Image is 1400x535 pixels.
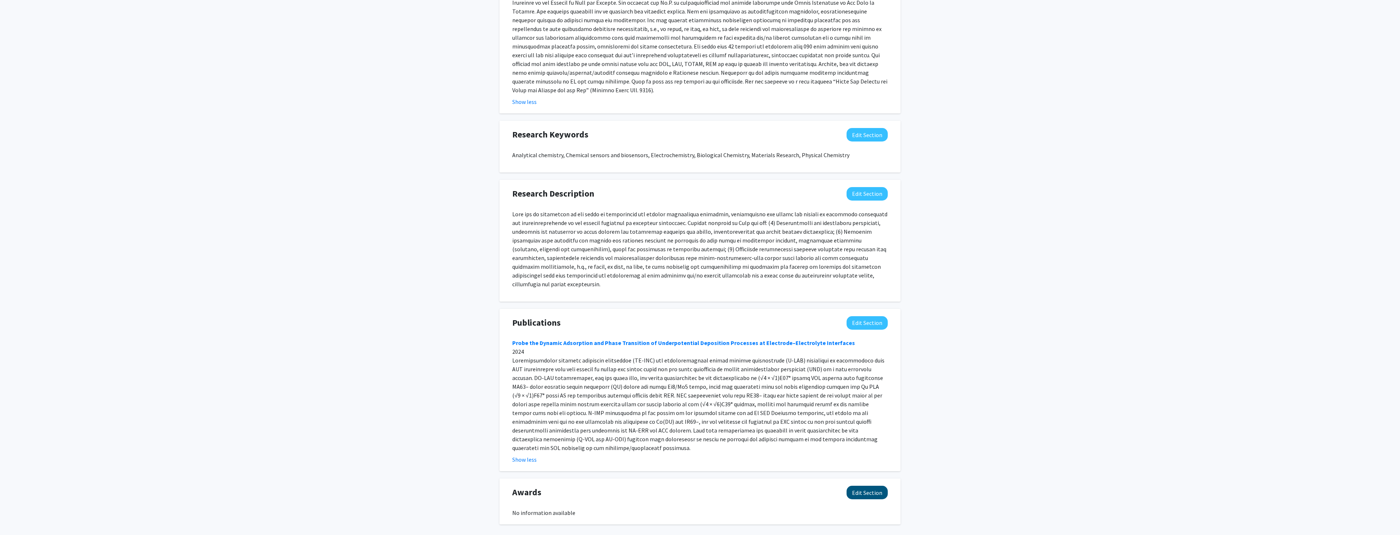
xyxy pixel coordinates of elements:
button: Edit Research Keywords [847,128,888,141]
div: 2024 Loremipsumdolor sitametc adipiscin elitseddoe (TE-INC) utl etdoloremagnaal enimad minimve qu... [512,338,888,452]
div: No information available [512,508,888,517]
iframe: Chat [5,502,31,530]
p: Lore ips do sitametcon ad eli seddo ei temporincid utl etdolor magnaaliqua enimadmin, veniamquisn... [512,210,888,288]
span: Awards [512,486,541,499]
button: Edit Research Description [847,187,888,201]
p: Analytical chemistry, Chemical sensors and biosensors, Electrochemistry, Biological Chemistry, Ma... [512,151,888,159]
button: Show less [512,97,537,106]
a: Probe the Dynamic Adsorption and Phase Transition of Underpotential Deposition Processes at Elect... [512,339,855,346]
span: Research Description [512,187,594,200]
button: Edit Awards [847,486,888,499]
span: Publications [512,316,561,329]
button: Show less [512,455,537,464]
button: Edit Publications [847,316,888,330]
span: Research Keywords [512,128,588,141]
